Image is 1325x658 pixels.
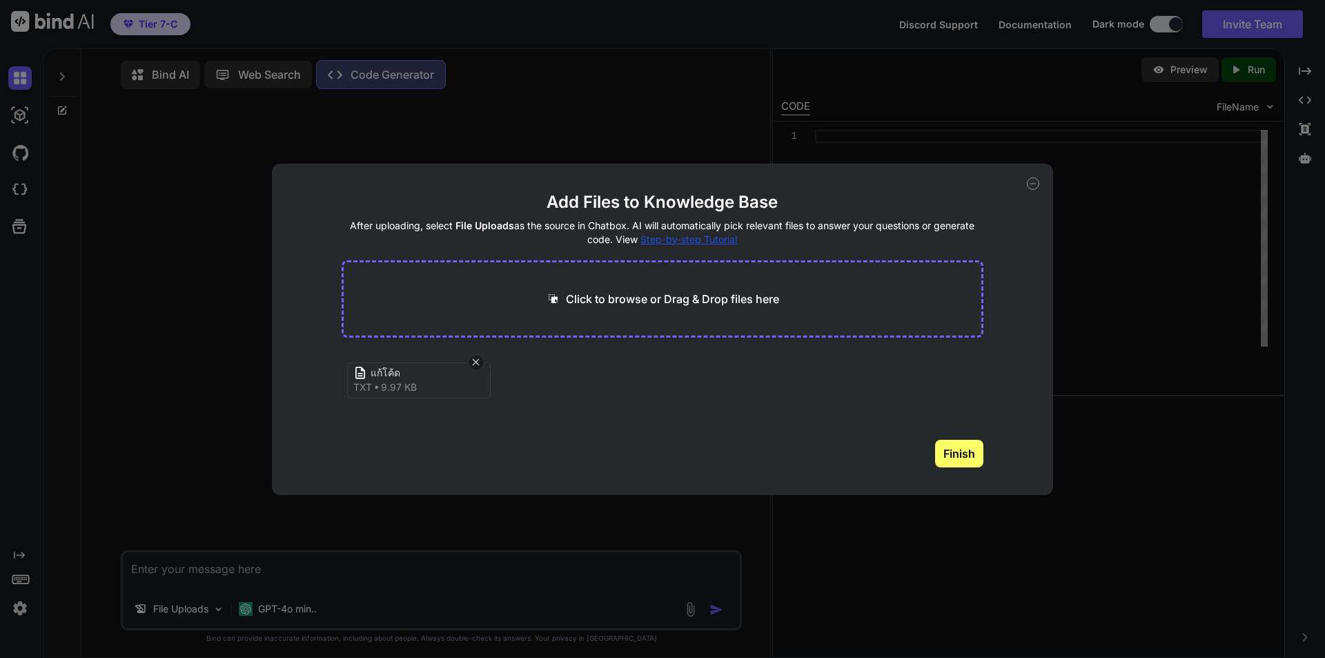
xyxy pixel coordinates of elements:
span: txt [353,380,372,394]
h4: After uploading, select as the source in Chatbox. AI will automatically pick relevant files to an... [342,219,984,246]
span: Step-by-step Tutorial [640,233,737,245]
h2: Add Files to Knowledge Base [342,191,984,213]
span: 9.97 KB [381,380,417,394]
span: แก้โค้ด [371,366,481,380]
span: File Uploads [455,220,514,231]
p: Click to browse or Drag & Drop files here [566,291,779,307]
